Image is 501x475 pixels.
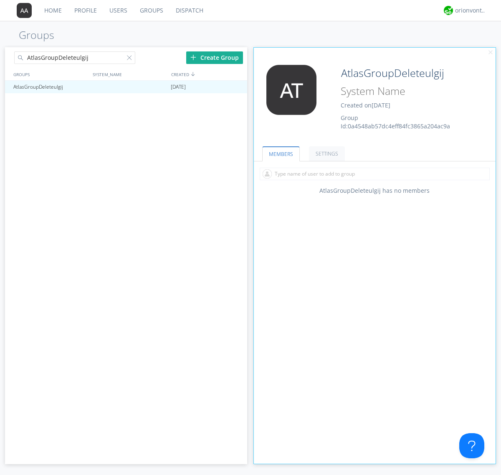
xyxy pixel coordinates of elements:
a: MEMBERS [262,146,300,161]
input: Type name of user to add to group [260,168,490,180]
a: SETTINGS [309,146,345,161]
div: CREATED [169,68,248,80]
div: Create Group [186,51,243,64]
span: Created on [341,101,390,109]
img: 29d36aed6fa347d5a1537e7736e6aa13 [444,6,453,15]
a: AtlasGroupDeleteulgij[DATE] [5,81,247,93]
img: cancel.svg [488,50,493,56]
input: System Name [338,83,473,99]
img: 373638.png [17,3,32,18]
img: 373638.png [260,65,323,115]
div: GROUPS [11,68,89,80]
div: SYSTEM_NAME [91,68,169,80]
input: Group Name [338,65,473,82]
span: Group Id: 0a4548ab57dc4eff84fc3865a204ac9a [341,114,450,130]
div: AtlasGroupDeleteulgij [11,81,89,93]
div: AtlasGroupDeleteulgij has no members [254,186,496,195]
div: orionvontas+atlas+automation+org2 [455,6,486,15]
span: [DATE] [372,101,390,109]
input: Search groups [14,51,135,64]
span: [DATE] [171,81,186,93]
iframe: Toggle Customer Support [459,433,484,458]
img: plus.svg [190,54,196,60]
